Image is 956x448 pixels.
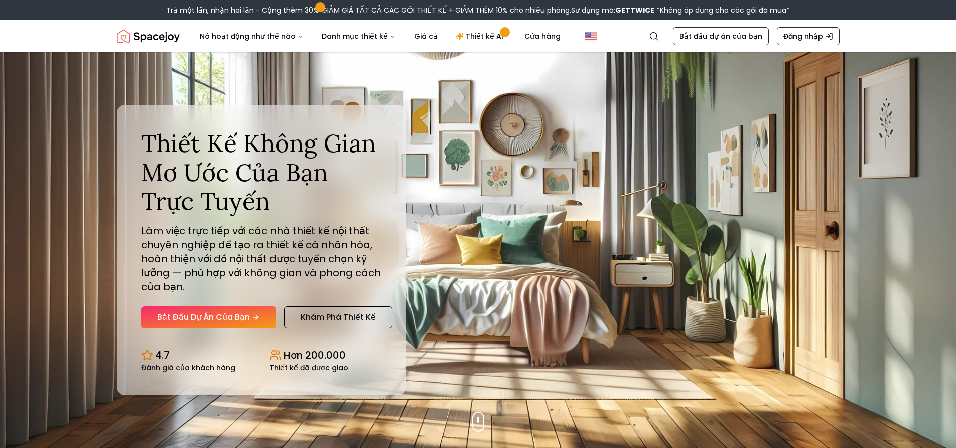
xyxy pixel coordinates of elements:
a: Khám phá Thiết kế [284,306,392,328]
a: Cửa hàng [516,26,569,46]
font: 4.7 [155,348,170,362]
font: *Không áp dụng cho các gói đã mua* [656,5,790,15]
font: Sử dụng mã: [571,5,615,15]
a: Bắt đầu dự án của bạn [673,27,769,45]
font: Thiết kế AI [466,31,503,41]
font: Hơn 200.000 [284,348,346,362]
font: Bắt đầu dự án của bạn [157,311,250,323]
font: Giá cả [414,31,438,41]
font: Trả một lần, nhận hai lần - Cộng thêm 30% [166,5,319,15]
a: Bắt đầu dự án của bạn [141,306,276,328]
div: Thống kê thiết kế [141,340,382,371]
a: Thiết kế AI [448,26,514,46]
a: Đăng nhập [777,27,840,45]
font: GETTWICE [615,5,654,15]
button: Danh mục thiết kế [314,26,404,46]
img: Logo Spacejoy [117,26,180,46]
font: Làm việc trực tiếp với các nhà thiết kế nội thất chuyên nghiệp để tạo ra thiết kế cá nhân hóa, ho... [141,224,381,294]
font: Khám phá Thiết kế [301,311,376,323]
font: Cửa hàng [524,31,561,41]
button: Nó hoạt động như thế nào [192,26,312,46]
nav: Chủ yếu [192,26,569,46]
font: Thiết kế đã được giao [269,363,348,373]
font: Đăng nhập [783,31,823,41]
a: Giá cả [406,26,446,46]
a: Spacejoy [117,26,180,46]
font: Thiết kế không gian mơ ước của bạn trực tuyến [141,128,376,216]
nav: Toàn cầu [117,20,840,52]
img: Hoa Kỳ [585,30,597,42]
font: Đánh giá của khách hàng [141,363,235,373]
font: Bắt đầu dự án của bạn [679,31,762,41]
font: Nó hoạt động như thế nào [200,31,296,41]
font: Danh mục thiết kế [322,31,388,41]
font: GIẢM GIÁ TẤT CẢ CÁC GÓI THIẾT KẾ + GIẢM THÊM 10% cho nhiều phòng. [322,5,571,15]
